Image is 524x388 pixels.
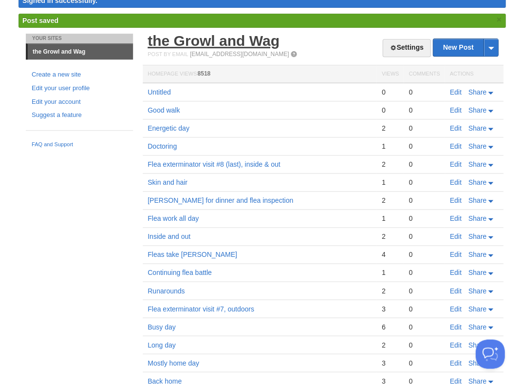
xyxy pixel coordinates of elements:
[148,341,176,349] a: Long day
[449,160,461,168] a: Edit
[22,17,58,24] span: Post saved
[433,39,498,56] a: New Post
[381,322,398,331] div: 6
[409,250,440,259] div: 0
[468,269,486,276] span: Share
[468,214,486,222] span: Share
[26,34,133,43] li: Your Sites
[148,377,182,385] a: Back home
[468,323,486,330] span: Share
[409,340,440,349] div: 0
[468,160,486,168] span: Share
[143,65,376,83] th: Homepage Views
[445,65,503,83] th: Actions
[148,233,190,240] a: Inside and out
[468,106,486,114] span: Share
[381,376,398,385] div: 3
[148,287,185,294] a: Runarounds
[449,178,461,186] a: Edit
[449,124,461,132] a: Edit
[468,88,486,96] span: Share
[449,214,461,222] a: Edit
[148,214,199,222] a: Flea work all day
[32,110,127,120] a: Suggest a feature
[148,359,199,367] a: Mostly home day
[381,214,398,223] div: 1
[468,287,486,294] span: Share
[381,268,398,277] div: 1
[197,70,210,77] span: 8518
[449,287,461,294] a: Edit
[449,341,461,349] a: Edit
[32,83,127,94] a: Edit your user profile
[409,214,440,223] div: 0
[449,251,461,258] a: Edit
[475,339,505,369] iframe: Help Scout Beacon - Open
[381,286,398,295] div: 2
[381,232,398,241] div: 2
[409,232,440,241] div: 0
[468,178,486,186] span: Share
[468,341,486,349] span: Share
[468,233,486,240] span: Share
[468,124,486,132] span: Share
[148,51,188,57] span: Post by Email
[494,14,503,26] a: ×
[376,65,403,83] th: Views
[381,340,398,349] div: 2
[468,359,486,367] span: Share
[409,160,440,169] div: 0
[381,196,398,205] div: 2
[449,142,461,150] a: Edit
[409,142,440,151] div: 0
[148,305,254,312] a: Flea exterminator visit #7, outdoors
[148,178,187,186] a: Skin and hair
[381,124,398,133] div: 2
[190,51,289,58] a: [EMAIL_ADDRESS][DOMAIN_NAME]
[449,233,461,240] a: Edit
[148,88,170,96] a: Untitled
[409,376,440,385] div: 0
[382,39,430,57] a: Settings
[148,251,237,258] a: Fleas take [PERSON_NAME]
[404,65,445,83] th: Comments
[409,196,440,205] div: 0
[409,88,440,97] div: 0
[381,178,398,187] div: 1
[409,106,440,115] div: 0
[148,106,180,114] a: Good walk
[468,142,486,150] span: Share
[468,305,486,312] span: Share
[449,269,461,276] a: Edit
[148,269,212,276] a: Continuing flea battle
[468,196,486,204] span: Share
[409,358,440,367] div: 0
[381,250,398,259] div: 4
[32,97,127,107] a: Edit your account
[32,70,127,80] a: Create a new site
[148,124,189,132] a: Energetic day
[449,196,461,204] a: Edit
[148,196,293,204] a: [PERSON_NAME] for dinner and flea inspection
[148,142,177,150] a: Doctoring
[381,358,398,367] div: 3
[148,323,176,330] a: Busy day
[148,160,280,168] a: Flea exterminator visit #8 (last), inside & out
[449,377,461,385] a: Edit
[468,251,486,258] span: Share
[409,304,440,313] div: 0
[449,305,461,312] a: Edit
[449,106,461,114] a: Edit
[381,160,398,169] div: 2
[449,88,461,96] a: Edit
[449,323,461,330] a: Edit
[28,44,133,59] a: the Growl and Wag
[32,140,127,149] a: FAQ and Support
[409,268,440,277] div: 0
[409,178,440,187] div: 0
[468,377,486,385] span: Share
[409,124,440,133] div: 0
[148,33,280,49] a: the Growl and Wag
[409,322,440,331] div: 0
[381,142,398,151] div: 1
